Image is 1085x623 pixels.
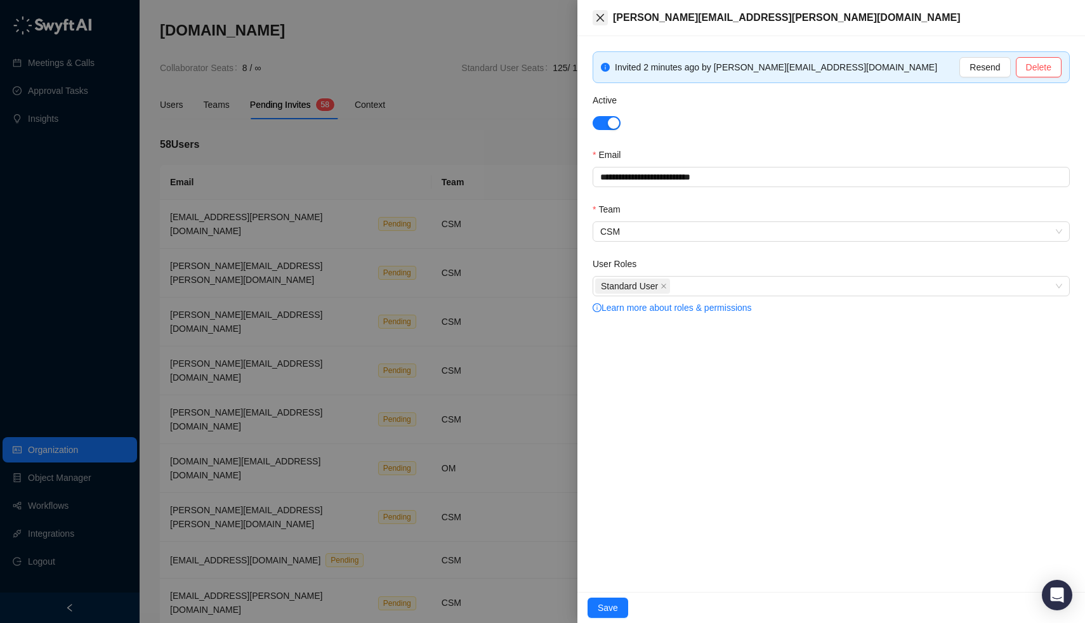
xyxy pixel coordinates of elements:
[593,93,626,107] label: Active
[593,10,608,25] button: Close
[593,167,1070,187] input: Email
[593,257,645,271] label: User Roles
[593,303,752,313] a: info-circleLearn more about roles & permissions
[1042,580,1072,610] div: Open Intercom Messenger
[593,303,602,312] span: info-circle
[600,222,1062,241] span: CSM
[1026,60,1051,74] span: Delete
[593,116,621,130] button: Active
[615,60,959,74] div: Invited 2 minutes ago by [PERSON_NAME][EMAIL_ADDRESS][DOMAIN_NAME]
[970,60,1000,74] span: Resend
[1016,57,1062,77] button: Delete
[661,283,667,289] span: close
[613,10,1070,25] div: [PERSON_NAME][EMAIL_ADDRESS][PERSON_NAME][DOMAIN_NAME]
[588,598,628,618] button: Save
[959,57,1010,77] button: Resend
[595,13,605,23] span: close
[598,601,618,615] span: Save
[593,148,629,162] label: Email
[601,279,658,293] span: Standard User
[601,63,610,72] span: info-circle
[593,202,629,216] label: Team
[595,279,670,294] span: Standard User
